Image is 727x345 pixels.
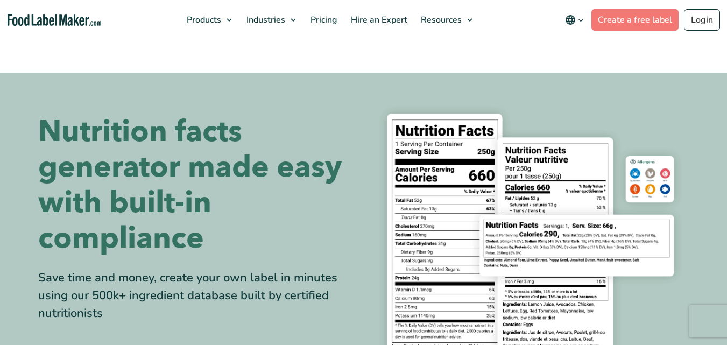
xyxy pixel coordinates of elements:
[307,14,338,26] span: Pricing
[684,9,720,31] a: Login
[591,9,679,31] a: Create a free label
[38,114,356,256] h1: Nutrition facts generator made easy with built-in compliance
[243,14,286,26] span: Industries
[348,14,408,26] span: Hire an Expert
[418,14,463,26] span: Resources
[38,269,356,322] div: Save time and money, create your own label in minutes using our 500k+ ingredient database built b...
[183,14,222,26] span: Products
